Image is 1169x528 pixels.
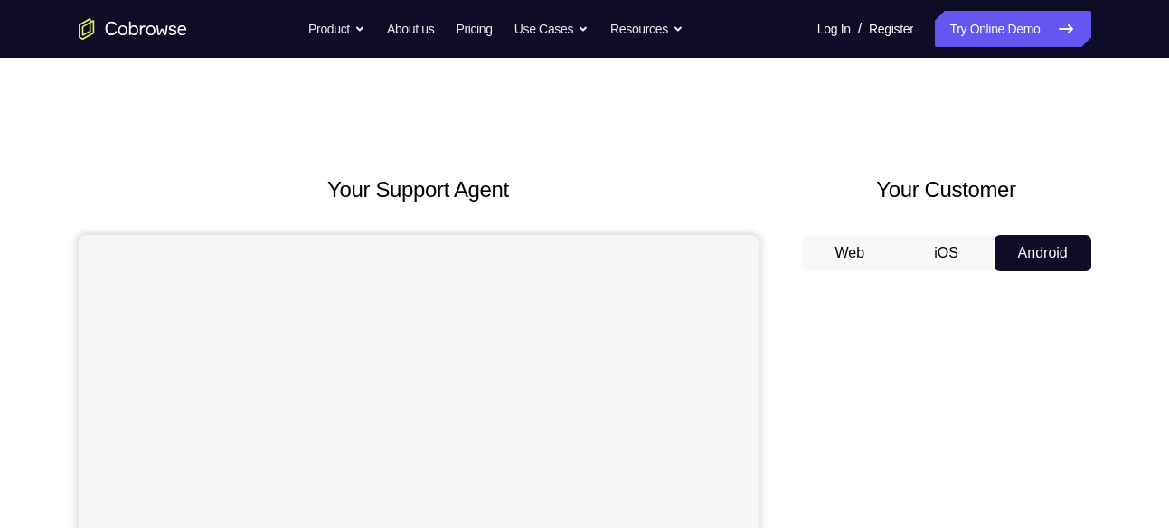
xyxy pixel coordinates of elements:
button: Resources [610,11,683,47]
a: Log In [817,11,851,47]
a: Go to the home page [79,18,187,40]
a: Pricing [456,11,492,47]
span: / [858,18,862,40]
button: Use Cases [514,11,589,47]
button: Android [995,235,1091,271]
button: Product [308,11,365,47]
a: Try Online Demo [935,11,1090,47]
a: Register [869,11,913,47]
h2: Your Customer [802,174,1091,206]
h2: Your Support Agent [79,174,759,206]
button: iOS [898,235,995,271]
a: About us [387,11,434,47]
button: Web [802,235,899,271]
